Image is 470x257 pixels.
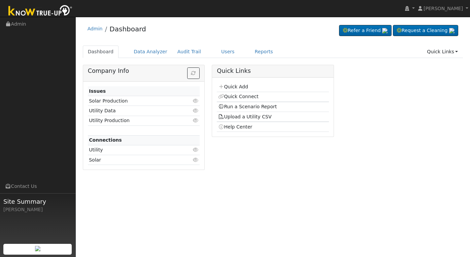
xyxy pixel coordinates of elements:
a: Upload a Utility CSV [218,114,272,119]
a: Admin [88,26,103,31]
a: Data Analyzer [129,46,172,58]
a: Audit Trail [172,46,206,58]
i: Click to view [193,98,199,103]
a: Dashboard [109,25,146,33]
td: Utility Data [88,106,182,116]
h5: Quick Links [217,67,329,75]
i: Click to view [193,158,199,162]
div: [PERSON_NAME] [3,206,72,213]
i: Click to view [193,118,199,123]
img: retrieve [35,246,40,251]
img: Know True-Up [5,4,76,19]
td: Solar Production [88,96,182,106]
i: Click to view [193,108,199,113]
a: Reports [250,46,278,58]
a: Dashboard [83,46,119,58]
span: Site Summary [3,197,72,206]
i: Click to view [193,147,199,152]
a: Help Center [218,124,253,130]
td: Solar [88,155,182,165]
a: Request a Cleaning [393,25,458,36]
td: Utility Production [88,116,182,125]
td: Utility [88,145,182,155]
a: Refer a Friend [339,25,392,36]
a: Quick Connect [218,94,259,99]
a: Users [216,46,240,58]
img: retrieve [449,28,455,33]
span: [PERSON_NAME] [424,6,463,11]
img: retrieve [382,28,388,33]
h5: Company Info [88,67,200,75]
a: Run a Scenario Report [218,104,277,109]
strong: Connections [89,137,122,143]
a: Quick Add [218,84,248,89]
strong: Issues [89,88,106,94]
a: Quick Links [422,46,463,58]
